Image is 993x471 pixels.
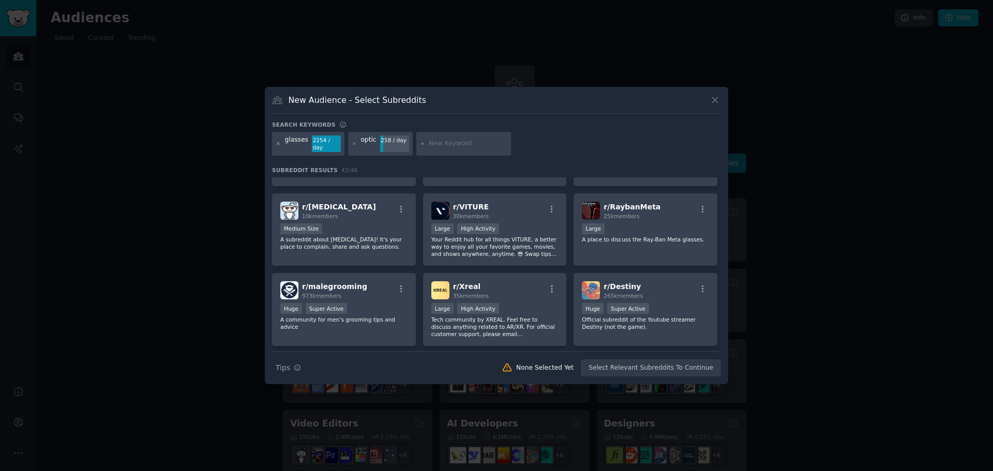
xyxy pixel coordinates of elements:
[312,135,341,152] div: 2254 / day
[341,167,358,173] span: 42 / 46
[582,202,600,220] img: RaybanMeta
[453,213,489,219] span: 30k members
[272,359,305,377] button: Tips
[272,166,338,174] span: Subreddit Results
[280,202,298,220] img: myopia
[285,135,308,152] div: glasses
[453,293,489,299] span: 35k members
[280,236,408,250] p: A subreddit about [MEDICAL_DATA]! It's your place to complain, share and ask questions.
[431,316,559,338] p: Tech community by XREAL. Feel free to discuss anything related to AR/XR. For official customer su...
[431,223,454,234] div: Large
[457,223,499,234] div: High Activity
[431,303,454,314] div: Large
[276,362,290,373] span: Tips
[302,282,367,291] span: r/ malegrooming
[582,281,600,299] img: Destiny
[302,213,338,219] span: 10k members
[457,303,499,314] div: High Activity
[604,213,639,219] span: 25k members
[360,135,376,152] div: optic
[604,293,643,299] span: 265k members
[280,281,298,299] img: malegrooming
[516,363,574,373] div: None Selected Yet
[280,223,322,234] div: Medium Size
[289,95,426,105] h3: New Audience - Select Subreddits
[431,236,559,257] p: Your Reddit hub for all things VITURE, a better way to enjoy all your favorite games, movies, and...
[604,203,660,211] span: r/ RaybanMeta
[582,236,709,243] p: A place to discuss the Ray-Ban Meta glasses.
[582,316,709,330] p: Official subreddit of the Youtube streamer Destiny (not the game).
[380,135,409,145] div: 258 / day
[280,316,408,330] p: A community for men’s grooming tips and advice
[582,303,604,314] div: Huge
[306,303,348,314] div: Super Active
[604,282,641,291] span: r/ Destiny
[280,303,302,314] div: Huge
[302,293,341,299] span: 973k members
[429,139,507,148] input: New Keyword
[431,202,449,220] img: VITURE
[302,203,376,211] span: r/ [MEDICAL_DATA]
[453,203,489,211] span: r/ VITURE
[453,282,480,291] span: r/ Xreal
[431,281,449,299] img: Xreal
[607,303,649,314] div: Super Active
[582,223,605,234] div: Large
[272,121,336,128] h3: Search keywords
